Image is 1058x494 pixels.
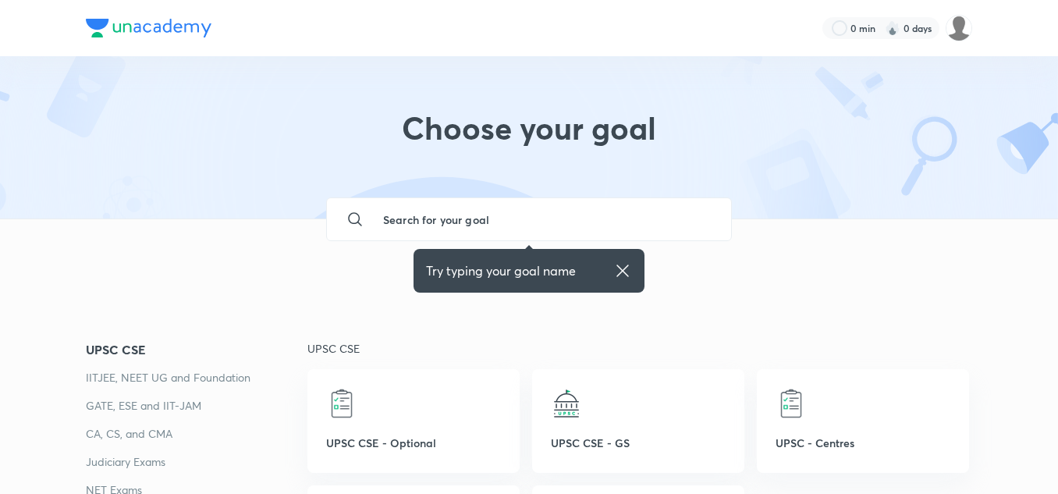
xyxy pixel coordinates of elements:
[326,435,501,451] p: UPSC CSE - Optional
[551,435,726,451] p: UPSC CSE - GS
[86,425,307,443] a: CA, CS, and CMA
[86,340,307,359] a: UPSC CSE
[371,198,719,240] input: Search for your goal
[86,19,211,37] img: Company Logo
[776,388,807,419] img: UPSC - Centres
[86,396,307,415] a: GATE, ESE and IIT-JAM
[426,261,632,280] div: Try typing your goal name
[551,388,582,419] img: UPSC CSE - GS
[86,368,307,387] a: IITJEE, NEET UG and Foundation
[86,453,307,471] a: Judiciary Exams
[946,15,972,41] img: Dhara
[402,109,656,165] h1: Choose your goal
[885,20,900,36] img: streak
[307,340,972,357] p: UPSC CSE
[776,435,950,451] p: UPSC - Centres
[326,388,357,419] img: UPSC CSE - Optional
